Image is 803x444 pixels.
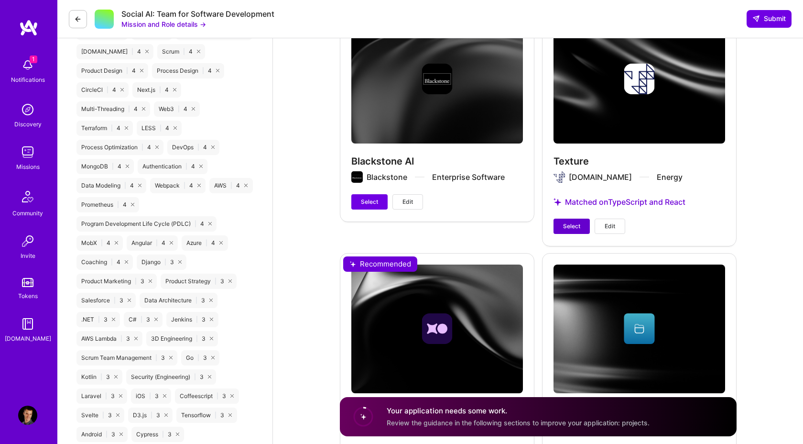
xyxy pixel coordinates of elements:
[217,392,218,400] span: |
[183,48,185,55] span: |
[76,350,177,366] div: Scrum Team Management 3
[162,431,164,438] span: |
[76,101,150,117] div: Multi-Threading 4
[184,182,185,189] span: |
[18,291,38,301] div: Tokens
[553,219,590,234] button: Select
[149,279,152,283] i: icon Close
[128,105,130,113] span: |
[16,162,40,172] div: Missions
[199,165,203,168] i: icon Close
[131,203,134,206] i: icon Close
[116,413,119,417] i: icon Close
[76,255,133,270] div: Coaching 4
[76,216,217,232] div: Program Development Life Cycle (PDLC) 4
[76,293,136,308] div: Salesforce 3
[100,373,102,381] span: |
[115,241,118,244] i: icon Close
[159,86,161,94] span: |
[563,222,580,231] span: Select
[74,15,82,23] i: icon LeftArrowDark
[112,163,114,170] span: |
[173,88,176,91] i: icon Close
[76,82,129,98] div: CircleCl 4
[18,55,37,75] img: bell
[209,178,252,193] div: AWS 4
[12,208,43,218] div: Community
[76,427,128,442] div: Android 3
[185,163,187,170] span: |
[76,235,123,251] div: MobX 4
[161,274,237,289] div: Product Strategy 3
[105,392,107,400] span: |
[152,63,224,78] div: Process Design 4
[76,178,146,193] div: Data Modeling 4
[76,274,157,289] div: Product Marketing 3
[76,408,124,423] div: Svelte 3
[197,50,200,53] i: icon Close
[154,101,200,117] div: Web3 4
[76,312,120,327] div: .NET 3
[16,185,39,208] img: Community
[219,241,223,244] i: icon Close
[114,297,116,304] span: |
[126,369,216,385] div: Security (Engineering) 3
[163,394,166,398] i: icon Close
[121,9,274,19] div: Social AI: Team for Software Development
[192,107,195,111] i: icon Close
[211,356,215,359] i: icon Close
[182,235,228,251] div: Azure 4
[752,15,760,22] i: icon SendLight
[132,82,181,98] div: Next.js 4
[202,67,204,75] span: |
[164,258,166,266] span: |
[16,406,40,425] a: User Avatar
[76,44,153,59] div: [DOMAIN_NAME] 4
[18,143,37,162] img: teamwork
[120,335,122,343] span: |
[76,159,134,174] div: MongoDB 4
[211,145,215,149] i: icon Close
[121,19,206,29] button: Mission and Role details →
[76,63,148,78] div: Product Design 4
[208,375,211,378] i: icon Close
[170,241,173,244] i: icon Close
[156,239,158,247] span: |
[194,373,196,381] span: |
[140,69,143,72] i: icon Close
[138,184,141,187] i: icon Close
[131,427,184,442] div: Cypress 3
[18,100,37,119] img: discovery
[195,220,196,228] span: |
[351,194,388,210] button: Select
[151,411,152,419] span: |
[196,335,198,343] span: |
[11,75,45,85] div: Notifications
[752,14,786,23] span: Submit
[176,433,179,436] i: icon Close
[141,316,142,323] span: |
[230,182,232,189] span: |
[76,121,133,136] div: Terraform 4
[178,105,180,113] span: |
[228,413,232,417] i: icon Close
[208,222,212,225] i: icon Close
[135,277,137,285] span: |
[178,260,182,264] i: icon Close
[76,331,142,346] div: AWS Lambda 3
[128,299,131,302] i: icon Close
[747,10,792,27] button: Submit
[197,354,199,362] span: |
[111,124,113,132] span: |
[169,356,173,359] i: icon Close
[126,165,129,168] i: icon Close
[22,278,33,287] img: tokens
[197,184,201,187] i: icon Close
[18,232,37,251] img: Invite
[98,316,100,323] span: |
[138,159,207,174] div: Authentication 4
[605,222,615,231] span: Edit
[244,184,248,187] i: icon Close
[137,255,186,270] div: Django 3
[145,50,149,53] i: icon Close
